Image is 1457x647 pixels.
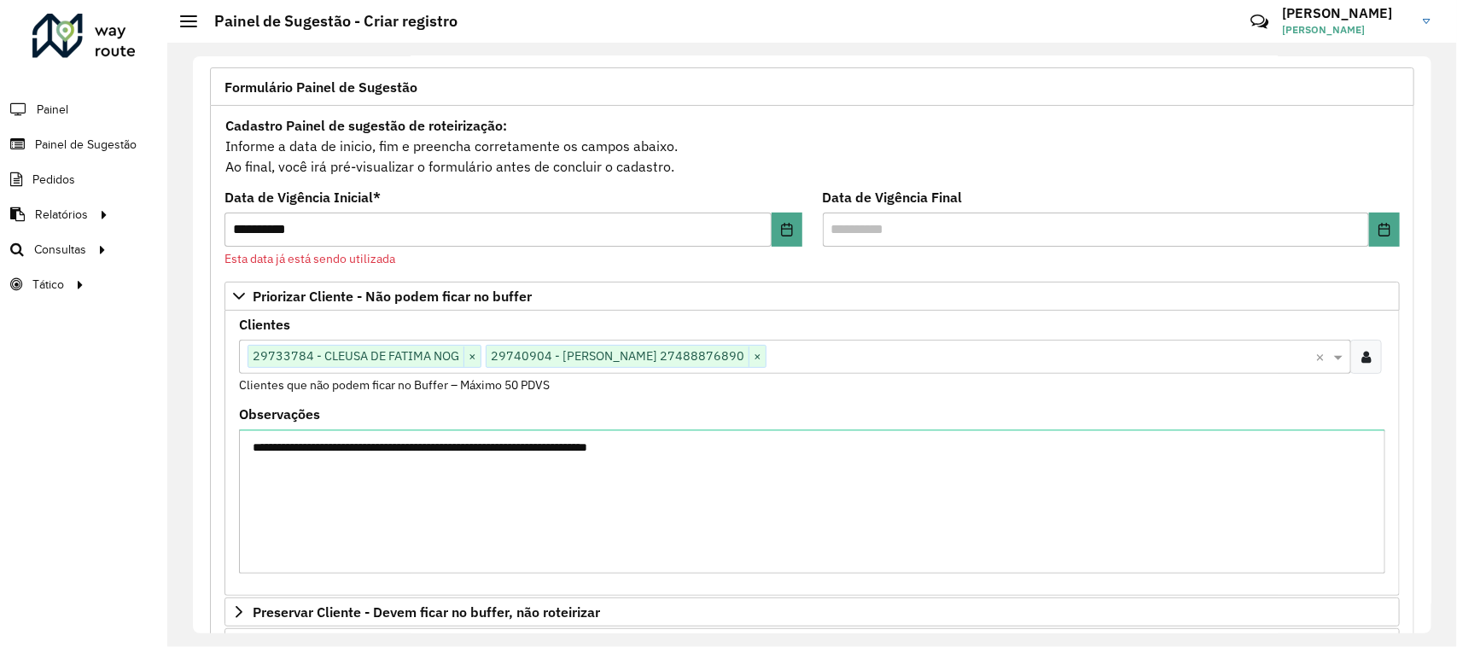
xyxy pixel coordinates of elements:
span: Painel [37,101,68,119]
span: Consultas [34,241,86,259]
span: × [463,347,481,367]
span: Preservar Cliente - Devem ficar no buffer, não roteirizar [253,605,600,619]
span: Tático [32,276,64,294]
span: Formulário Painel de Sugestão [224,80,417,94]
span: × [749,347,766,367]
small: Clientes que não podem ficar no Buffer – Máximo 50 PDVS [239,377,550,393]
label: Clientes [239,314,290,335]
label: Observações [239,404,320,424]
a: Preservar Cliente - Devem ficar no buffer, não roteirizar [224,597,1400,627]
div: Priorizar Cliente - Não podem ficar no buffer [224,311,1400,596]
label: Data de Vigência Inicial [224,187,381,207]
a: Priorizar Cliente - Não podem ficar no buffer [224,282,1400,311]
span: Priorizar Cliente - Não podem ficar no buffer [253,289,532,303]
label: Data de Vigência Final [823,187,963,207]
button: Choose Date [1369,213,1400,247]
span: [PERSON_NAME] [1282,22,1410,38]
span: 29740904 - [PERSON_NAME] 27488876890 [487,346,749,366]
strong: Cadastro Painel de sugestão de roteirização: [225,117,507,134]
button: Choose Date [772,213,802,247]
div: Informe a data de inicio, fim e preencha corretamente os campos abaixo. Ao final, você irá pré-vi... [224,114,1400,178]
a: Contato Rápido [1241,3,1278,40]
h2: Painel de Sugestão - Criar registro [197,12,457,31]
span: Pedidos [32,171,75,189]
span: 29733784 - CLEUSA DE FATIMA NOG [248,346,463,366]
span: Painel de Sugestão [35,136,137,154]
span: Clear all [1315,347,1330,367]
span: Relatórios [35,206,88,224]
h3: [PERSON_NAME] [1282,5,1410,21]
formly-validation-message: Esta data já está sendo utilizada [224,251,395,266]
